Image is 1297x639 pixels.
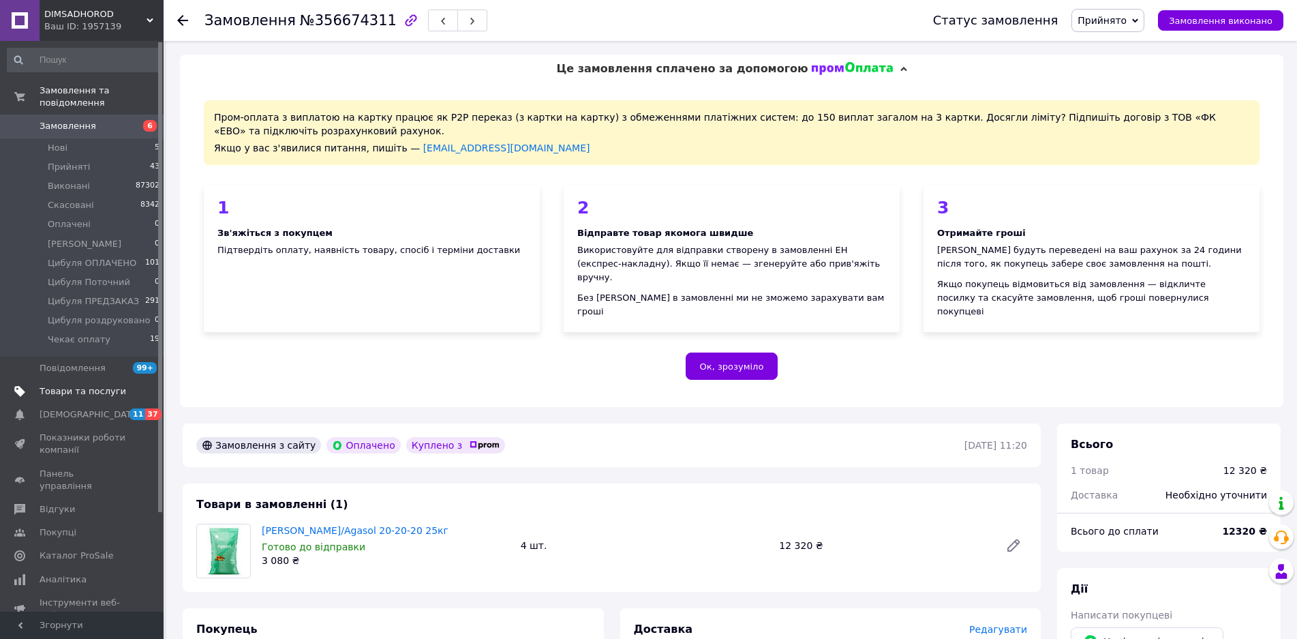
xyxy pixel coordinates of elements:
span: Написати покупцеві [1071,610,1172,621]
div: Замовлення з сайту [196,437,321,454]
span: Прийняті [48,161,90,173]
span: Панель управління [40,468,126,492]
span: [PERSON_NAME] [48,238,121,250]
div: Якщо у вас з'явилися питання, пишіть — [214,141,1249,155]
span: Виконані [48,180,90,192]
div: 1 [217,199,526,216]
div: Якщо покупець відмовиться від замовлення — відкличте посилку та скасуйте замовлення, щоб гроші по... [937,278,1246,318]
span: 0 [155,238,159,250]
div: [PERSON_NAME] будуть переведені на ваш рахунок за 24 години після того, як покупець забере своє з... [937,243,1246,271]
span: 37 [145,408,161,420]
div: Підтвердіть оплату, наявність товару, спосіб і терміни доставки [217,243,526,257]
span: 6 [143,120,157,132]
span: Товари та послуги [40,385,126,398]
div: 12 320 ₴ [1223,464,1267,477]
span: 1 товар [1071,465,1109,476]
input: Пошук [7,48,161,72]
div: 12 320 ₴ [774,536,994,555]
span: 8342 [140,199,159,211]
span: 87302 [136,180,159,192]
span: Замовлення виконано [1169,16,1272,26]
span: Товари в замовленні (1) [196,498,348,511]
a: Редагувати [1000,532,1027,559]
div: 2 [577,199,886,216]
span: Всього до сплати [1071,526,1159,537]
span: Інструменти веб-майстра та SEO [40,597,126,621]
div: Використовуйте для відправки створену в замовленні ЕН (експрес-накладну). Якщо її немає — згенеру... [577,243,886,284]
span: Дії [1071,582,1088,595]
span: Готово до відправки [262,541,365,552]
span: Цибуля ПРЕДЗАКАЗ [48,295,139,308]
span: 11 [129,408,145,420]
span: Замовлення [204,12,296,29]
img: prom [470,441,500,449]
span: Редагувати [969,624,1027,635]
span: 0 [155,314,159,327]
div: Ваш ID: 1957139 [44,20,164,33]
span: Покупець [196,623,258,636]
a: [EMAIL_ADDRESS][DOMAIN_NAME] [423,143,590,153]
div: Повернутися назад [177,14,188,27]
div: Статус замовлення [933,14,1058,27]
span: Аналітика [40,574,87,586]
span: Нові [48,142,67,154]
b: Зв'яжіться з покупцем [217,228,333,238]
img: Добриво Агасоль/Agasol 20-20-20 25кг [202,524,244,578]
div: 3 [937,199,1246,216]
div: Оплачено [326,437,400,454]
span: Цибуля Поточний [48,276,130,288]
a: [PERSON_NAME]/Agasol 20-20-20 25кг [262,525,448,536]
img: evopay logo [812,62,894,76]
span: 43 [150,161,159,173]
span: [DEMOGRAPHIC_DATA] [40,408,140,421]
span: 0 [155,218,159,231]
button: Замовлення виконано [1158,10,1283,31]
span: 99+ [133,362,157,374]
span: 19 [150,333,159,346]
span: Оплачені [48,218,91,231]
span: Прийнято [1078,15,1127,26]
span: Відгуки [40,503,75,516]
span: Ок, зрозуміло [700,361,764,372]
div: Куплено з [406,437,506,454]
button: Ок, зрозуміло [686,353,778,380]
span: Доставка [634,623,693,636]
time: [DATE] 11:20 [964,440,1027,451]
span: 0 [155,276,159,288]
span: Всього [1071,438,1113,451]
div: Без [PERSON_NAME] в замовленні ми не зможемо зарахувати вам гроші [577,291,886,318]
span: №356674311 [300,12,397,29]
div: 3 080 ₴ [262,554,510,567]
span: Повідомлення [40,362,106,374]
span: Замовлення [40,120,96,132]
span: DIMSADHOROD [44,8,147,20]
span: Скасовані [48,199,94,211]
span: 101 [145,257,159,269]
span: Каталог ProSale [40,550,113,562]
span: Доставка [1071,490,1118,501]
div: 4 шт. [515,536,774,555]
span: Це замовлення сплачено за допомогою [556,62,808,75]
div: Необхідно уточнити [1157,480,1275,510]
span: 5 [155,142,159,154]
span: Цибуля ОПЛАЧЕНО [48,257,136,269]
span: 291 [145,295,159,308]
span: Чекає оплату [48,333,110,346]
b: 12320 ₴ [1222,526,1267,537]
span: Замовлення та повідомлення [40,85,164,109]
b: Відправте товар якомога швидше [577,228,753,238]
div: Пром-оплата з виплатою на картку працює як P2P переказ (з картки на картку) з обмеженнями платіжн... [204,100,1260,165]
b: Отримайте гроші [937,228,1026,238]
span: Покупці [40,526,76,539]
span: Показники роботи компанії [40,432,126,456]
span: Цибуля роздруковано [48,314,150,327]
